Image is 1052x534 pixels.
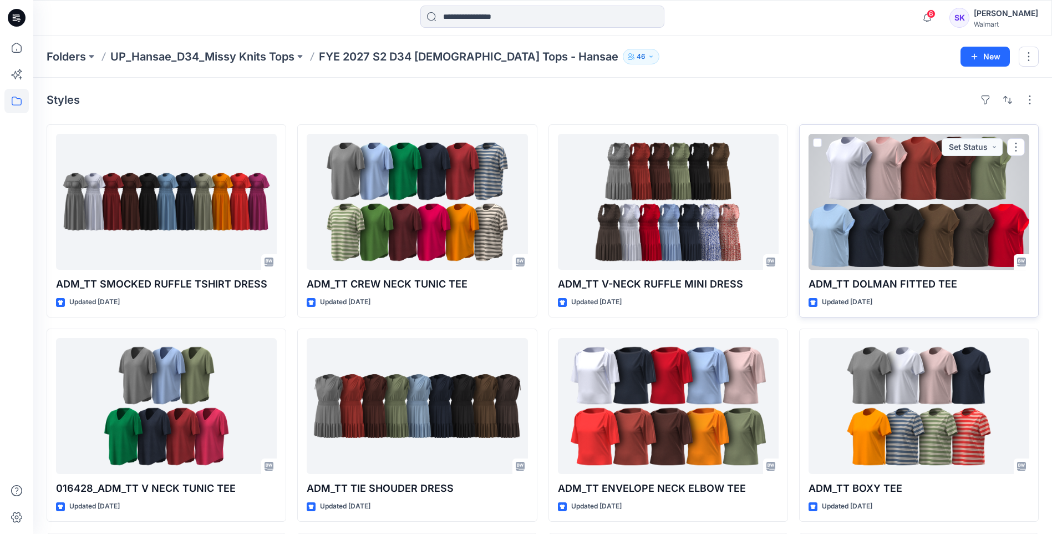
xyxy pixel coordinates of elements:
[56,481,277,496] p: 016428_ADM_TT V NECK TUNIC TEE
[822,501,872,512] p: Updated [DATE]
[558,134,779,270] a: ADM_TT V-NECK RUFFLE MINI DRESS
[69,296,120,308] p: Updated [DATE]
[69,501,120,512] p: Updated [DATE]
[558,481,779,496] p: ADM_TT ENVELOPE NECK ELBOW TEE
[307,338,527,474] a: ADM_TT TIE SHOUDER DRESS
[637,51,646,63] p: 46
[307,276,527,292] p: ADM_TT CREW NECK TUNIC TEE
[949,8,969,28] div: SK
[110,49,294,64] a: UP_Hansae_D34_Missy Knits Tops
[809,481,1029,496] p: ADM_TT BOXY TEE
[809,276,1029,292] p: ADM_TT DOLMAN FITTED TEE
[307,134,527,270] a: ADM_TT CREW NECK TUNIC TEE
[56,276,277,292] p: ADM_TT SMOCKED RUFFLE TSHIRT DRESS
[974,7,1038,20] div: [PERSON_NAME]
[319,49,618,64] p: FYE 2027 S2 D34 [DEMOGRAPHIC_DATA] Tops - Hansae
[809,338,1029,474] a: ADM_TT BOXY TEE
[320,296,370,308] p: Updated [DATE]
[809,134,1029,270] a: ADM_TT DOLMAN FITTED TEE
[56,338,277,474] a: 016428_ADM_TT V NECK TUNIC TEE
[558,276,779,292] p: ADM_TT V-NECK RUFFLE MINI DRESS
[623,49,659,64] button: 46
[56,134,277,270] a: ADM_TT SMOCKED RUFFLE TSHIRT DRESS
[47,93,80,107] h4: Styles
[927,9,936,18] span: 6
[558,338,779,474] a: ADM_TT ENVELOPE NECK ELBOW TEE
[320,501,370,512] p: Updated [DATE]
[960,47,1010,67] button: New
[47,49,86,64] a: Folders
[822,296,872,308] p: Updated [DATE]
[571,501,622,512] p: Updated [DATE]
[974,20,1038,28] div: Walmart
[307,481,527,496] p: ADM_TT TIE SHOUDER DRESS
[571,296,622,308] p: Updated [DATE]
